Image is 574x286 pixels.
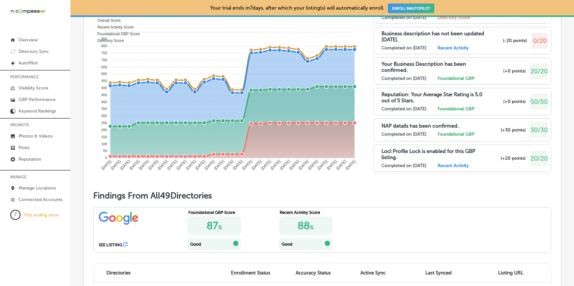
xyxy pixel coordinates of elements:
span: 20/20 [530,67,548,75]
div: Good [190,242,201,247]
tspan: 400 [101,100,107,104]
label: Recent Activity [438,45,469,51]
label: Foundational GBP [438,106,474,112]
tspan: 200 [101,128,107,132]
div: Good [282,242,292,247]
div: Foundational GBP Score [188,210,266,215]
p: Visibility Score [19,85,48,91]
tspan: [DATE] [194,159,206,171]
tspan: 750 [101,51,107,55]
a: ENROLL INAUTOPILOT [388,4,434,13]
tspan: [DATE] [213,159,225,171]
tspan: [DATE] [251,159,263,171]
th: Directories [94,263,162,282]
p: Trial ending soon [24,212,59,218]
span: Foundational GBP Score [93,32,140,36]
span: Recent Activity Score [93,25,134,29]
p: Photos & Videos [19,133,53,139]
tspan: [DATE] [157,159,169,171]
tspan: [DATE] [176,159,187,171]
p: Keyword Rankings [19,108,56,114]
p: Your trial ends in 7 days, after which your listing(s) will automatically enroll. [210,5,434,11]
div: SEE LISTING [99,242,122,247]
h1: Findings From All 49 Directories [93,191,551,201]
tspan: 250 [101,121,107,125]
p: Posts [19,145,29,150]
span: % [310,224,314,231]
span: Directory Score [93,38,124,43]
img: 660ab0bf-5cc7-4cb8-ba1c-48b5ae0f18e60NCTV_CLogo_TV_Black_-500x88.png [10,8,45,14]
label: Completed on [DATE] [381,131,426,137]
tspan: 450 [101,93,107,97]
tspan: 150 [101,135,107,139]
tspan: [DATE] [119,159,131,171]
tspan: [DATE] [147,159,159,171]
p: Connected Accounts [19,197,62,202]
div: 88 [279,216,332,235]
tspan: [DATE] [270,159,282,171]
th: Listing URL [486,263,551,282]
tspan: [DATE] [298,159,310,171]
span: 20/20 [530,155,548,162]
tspan: [DATE] [223,159,234,171]
tspan: 850 [101,37,107,41]
tspan: [DATE] [242,159,253,171]
th: Last Synced [422,263,486,282]
tspan: [DATE] [204,159,216,171]
tspan: 800 [101,44,107,48]
tspan: [DATE] [279,159,291,171]
tspan: 650 [101,65,107,69]
tspan: [DATE] [335,159,347,171]
span: 0/20 [533,37,547,45]
p: Locl Profile Lock is enabled for this GBP listing. [381,148,489,160]
tspan: [DATE] [307,159,319,171]
img: google.png [99,210,139,225]
span: (-20 points) [503,38,527,43]
div: 87 [187,216,241,235]
tspan: [DATE] [166,159,178,171]
span: (+0 points) [503,99,526,104]
span: 30/30 [530,126,548,134]
tspan: 50 [103,149,107,153]
tspan: [DATE] [129,159,141,171]
label: Completed on [DATE] [381,45,426,51]
tspan: 350 [101,107,107,111]
p: Reputation: Your Average Star Rating is 5.0 out of 5 Stars. [381,91,489,104]
span: (+0 points) [503,68,526,74]
div: Recent Activity Score [280,210,358,215]
span: % [218,224,222,231]
p: Reputation [19,156,41,162]
p: Directory Sync [19,49,49,54]
tspan: [DATE] [110,159,122,171]
tspan: 700 [101,58,107,62]
th: Accuracy Status [292,263,357,282]
label: Recent Activity [438,163,469,168]
p: Business description has not been updated [DATE]. [381,30,489,43]
span: Overall Score [93,18,121,23]
tspan: 300 [101,114,107,118]
tspan: [DATE] [288,159,300,171]
tspan: 550 [101,79,107,83]
tspan: 100 [101,142,107,146]
label: Completed on [DATE] [381,106,426,112]
tspan: [DATE] [345,159,357,171]
label: Completed on [DATE] [381,76,426,81]
tspan: [DATE] [326,159,338,171]
p: Manage Locations [19,185,56,191]
tspan: [DATE] [316,159,328,171]
p: Your Business Description has been confirmed. [381,61,489,73]
label: Completed on [DATE] [381,163,426,168]
tspan: 0 [105,156,107,160]
label: Foundational GBP [438,76,474,81]
span: 50/50 [530,98,548,105]
p: AutoPilot [19,60,38,66]
tspan: 600 [101,72,107,76]
tspan: [DATE] [260,159,272,171]
span: (+30 points) [501,127,526,133]
tspan: 500 [101,86,107,90]
label: Foundational GBP [438,131,474,137]
tspan: [DATE] [101,159,112,171]
label: Directory Score [438,15,470,20]
span: (+20 points) [501,156,526,161]
text: 7 [14,212,17,217]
